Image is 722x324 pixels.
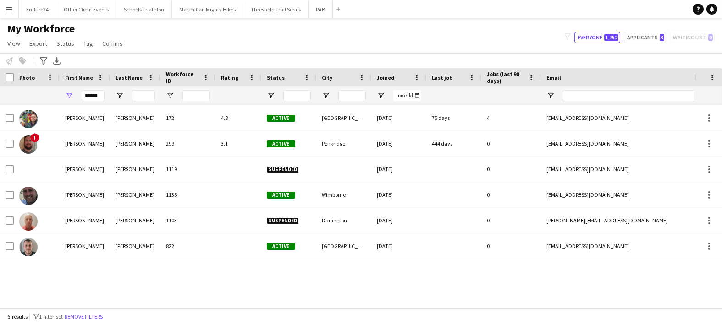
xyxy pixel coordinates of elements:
div: 75 days [426,105,481,130]
div: [PERSON_NAME] [60,208,110,233]
span: 1 filter set [39,313,63,320]
div: [PERSON_NAME] [60,105,110,130]
span: Status [56,39,74,48]
app-action-btn: Advanced filters [38,55,49,66]
input: City Filter Input [338,90,366,101]
div: 0 [481,233,541,259]
button: Applicants3 [624,32,666,43]
img: Gareth Griffiths [19,110,38,128]
span: City [322,74,332,81]
div: 0 [481,131,541,156]
img: Gareth Hart [19,135,38,154]
span: Comms [102,39,123,48]
a: Tag [80,38,97,49]
div: 822 [160,233,215,259]
div: Penkridge [316,131,371,156]
app-action-btn: Export XLSX [51,55,62,66]
span: Workforce ID [166,70,199,84]
div: [PERSON_NAME] [60,233,110,259]
div: Darlington [316,208,371,233]
span: Active [267,243,295,250]
span: Tag [83,39,93,48]
div: 0 [481,208,541,233]
img: Gareth Jenkins [19,187,38,205]
div: [DATE] [371,105,426,130]
button: Schools Triathlon [116,0,172,18]
button: Open Filter Menu [65,92,73,100]
button: Open Filter Menu [322,92,330,100]
a: Export [26,38,51,49]
span: Status [267,74,285,81]
div: 299 [160,131,215,156]
div: [PERSON_NAME] [110,131,160,156]
span: Photo [19,74,35,81]
a: Comms [99,38,127,49]
span: Last job [432,74,452,81]
div: 172 [160,105,215,130]
div: [PERSON_NAME] [60,182,110,207]
button: Remove filters [63,312,105,322]
button: Endure24 [19,0,56,18]
span: 3 [660,34,664,41]
button: Open Filter Menu [377,92,385,100]
button: Open Filter Menu [116,92,124,100]
img: Gareth Owen [19,238,38,256]
div: [DATE] [371,131,426,156]
div: 1103 [160,208,215,233]
span: Suspended [267,166,299,173]
span: Active [267,115,295,122]
div: 0 [481,182,541,207]
input: Last Name Filter Input [132,90,155,101]
input: First Name Filter Input [82,90,105,101]
img: Gareth Joseph [19,212,38,231]
span: First Name [65,74,93,81]
div: 3.1 [215,131,261,156]
button: Threshold Trail Series [243,0,309,18]
div: [DATE] [371,157,426,182]
div: [PERSON_NAME] [110,233,160,259]
span: My Workforce [7,22,75,36]
span: ! [30,133,39,142]
div: [GEOGRAPHIC_DATA] [316,233,371,259]
div: [PERSON_NAME] [110,157,160,182]
button: RAB [309,0,333,18]
div: 4 [481,105,541,130]
span: Last Name [116,74,143,81]
span: View [7,39,20,48]
div: [PERSON_NAME] [60,131,110,156]
button: Other Client Events [56,0,116,18]
div: [GEOGRAPHIC_DATA] [316,105,371,130]
input: Status Filter Input [283,90,311,101]
span: Rating [221,74,238,81]
input: Joined Filter Input [393,90,421,101]
input: Email Filter Input [563,90,719,101]
div: 1135 [160,182,215,207]
span: Email [546,74,561,81]
span: Joined [377,74,395,81]
div: 4.8 [215,105,261,130]
a: View [4,38,24,49]
div: 0 [481,157,541,182]
span: 1,752 [604,34,618,41]
div: 444 days [426,131,481,156]
button: Open Filter Menu [267,92,275,100]
div: [PERSON_NAME] [110,182,160,207]
span: Active [267,140,295,147]
div: [PERSON_NAME] [110,208,160,233]
div: [DATE] [371,182,426,207]
a: Status [53,38,78,49]
div: [DATE] [371,233,426,259]
div: [PERSON_NAME] [110,105,160,130]
button: Macmillan Mighty Hikes [172,0,243,18]
div: [DATE] [371,208,426,233]
span: Suspended [267,217,299,224]
div: 1119 [160,157,215,182]
div: Wimborne [316,182,371,207]
button: Open Filter Menu [546,92,555,100]
button: Everyone1,752 [574,32,620,43]
span: Active [267,192,295,199]
input: Workforce ID Filter Input [182,90,210,101]
button: Open Filter Menu [166,92,174,100]
div: [PERSON_NAME] [60,157,110,182]
span: Jobs (last 90 days) [487,70,524,84]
